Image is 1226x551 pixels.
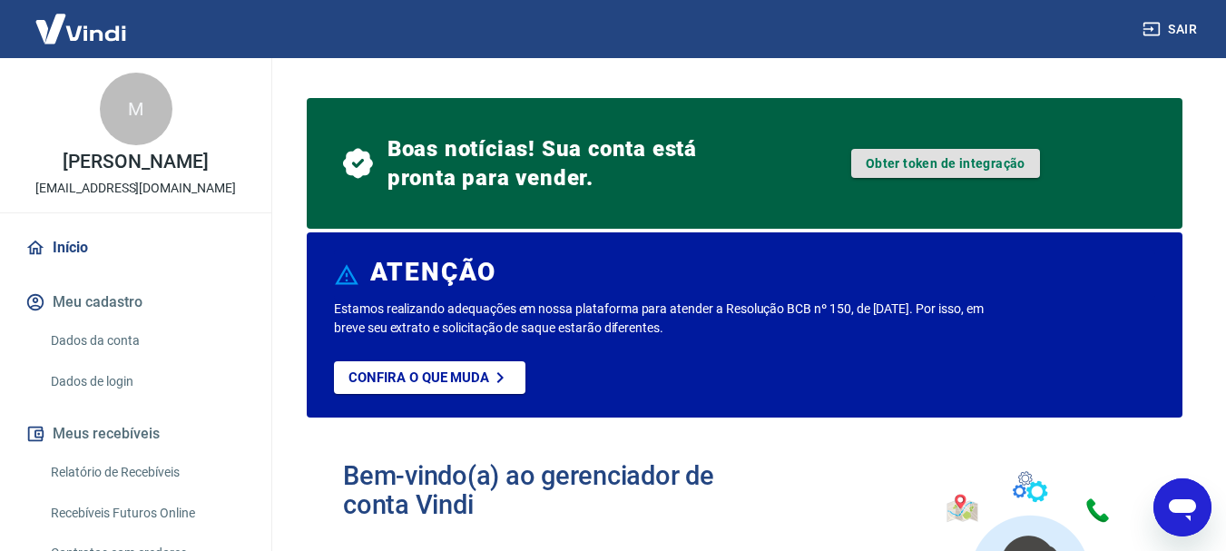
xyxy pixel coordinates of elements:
[22,1,140,56] img: Vindi
[44,454,250,491] a: Relatório de Recebíveis
[1139,13,1204,46] button: Sair
[44,363,250,400] a: Dados de login
[387,134,745,192] span: Boas notícias! Sua conta está pronta para vender.
[343,461,745,519] h2: Bem-vindo(a) ao gerenciador de conta Vindi
[22,228,250,268] a: Início
[1153,478,1211,536] iframe: Botão para abrir a janela de mensagens
[370,263,496,281] h6: ATENÇÃO
[348,369,489,386] p: Confira o que muda
[22,282,250,322] button: Meu cadastro
[44,495,250,532] a: Recebíveis Futuros Online
[334,361,525,394] a: Confira o que muda
[44,322,250,359] a: Dados da conta
[851,149,1040,178] a: Obter token de integração
[100,73,172,145] div: M
[35,179,236,198] p: [EMAIL_ADDRESS][DOMAIN_NAME]
[63,153,208,172] p: [PERSON_NAME]
[22,414,250,454] button: Meus recebíveis
[334,300,991,338] p: Estamos realizando adequações em nossa plataforma para atender a Resolução BCB nº 150, de [DATE]....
